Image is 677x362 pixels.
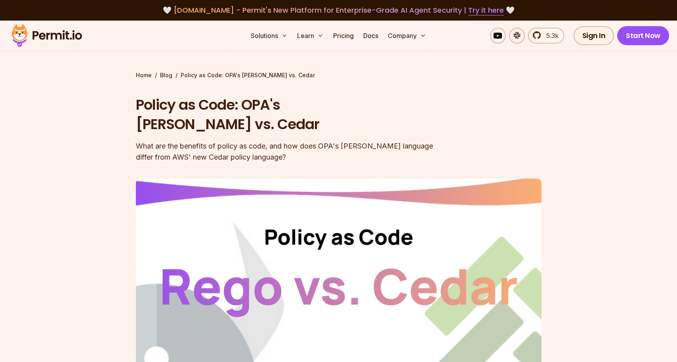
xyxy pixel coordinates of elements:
a: Sign In [574,26,614,45]
a: Pricing [330,28,357,44]
div: / / [136,71,542,79]
div: What are the benefits of policy as code, and how does OPA's [PERSON_NAME] language differ from AW... [136,141,440,163]
button: Solutions [248,28,291,44]
a: Try it here [468,5,504,15]
img: Permit logo [8,22,86,49]
button: Company [385,28,429,44]
span: [DOMAIN_NAME] - Permit's New Platform for Enterprise-Grade AI Agent Security | [174,5,504,15]
h1: Policy as Code: OPA's [PERSON_NAME] vs. Cedar [136,95,440,134]
a: 5.3k [528,28,564,44]
span: 5.3k [542,31,559,40]
a: Start Now [617,26,669,45]
button: Learn [294,28,327,44]
div: 🤍 🤍 [19,5,658,16]
a: Docs [360,28,381,44]
a: Blog [160,71,172,79]
a: Home [136,71,152,79]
